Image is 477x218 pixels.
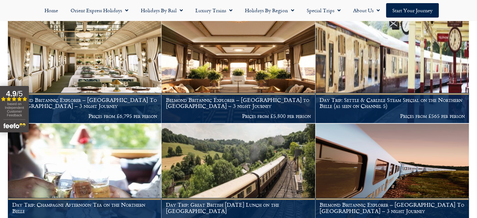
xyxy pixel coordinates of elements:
[12,202,157,214] h1: Day Trip: Champagne Afternoon Tea on the Northern Belle
[320,113,464,119] p: Prices from £565 per person
[315,19,469,123] a: Day Trip: Settle & Carlisle Steam Special on the Northern Belle (as seen on Channel 5) Prices fro...
[64,3,135,18] a: Orient Express Holidays
[386,3,439,18] a: Start your Journey
[166,202,311,214] h1: Day Trip: Great British [DATE] Lunch on the [GEOGRAPHIC_DATA]
[3,3,474,18] nav: Menu
[320,202,464,214] h1: Belmond Britannic Explorer – [GEOGRAPHIC_DATA] To [GEOGRAPHIC_DATA] – 3 night Journey
[189,3,239,18] a: Luxury Trains
[166,97,311,109] h1: Belmond Britannic Explorer – [GEOGRAPHIC_DATA] to [GEOGRAPHIC_DATA] – 3 night Journey
[38,3,64,18] a: Home
[300,3,347,18] a: Special Trips
[8,19,162,123] a: Belmond Britannic Explorer – [GEOGRAPHIC_DATA] To [GEOGRAPHIC_DATA] – 3 night Journey Prices from...
[239,3,300,18] a: Holidays by Region
[12,97,157,109] h1: Belmond Britannic Explorer – [GEOGRAPHIC_DATA] To [GEOGRAPHIC_DATA] – 3 night Journey
[347,3,386,18] a: About Us
[135,3,189,18] a: Holidays by Rail
[12,113,157,119] p: Prices from £6,795 per person
[162,19,315,123] a: Belmond Britannic Explorer – [GEOGRAPHIC_DATA] to [GEOGRAPHIC_DATA] – 3 night Journey Prices from...
[166,113,311,119] p: Prices from £5,800 per person
[320,97,464,109] h1: Day Trip: Settle & Carlisle Steam Special on the Northern Belle (as seen on Channel 5)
